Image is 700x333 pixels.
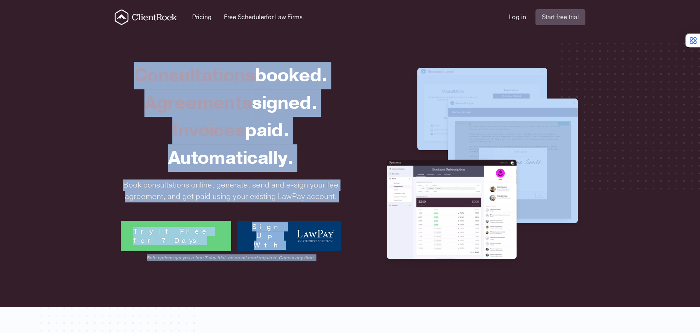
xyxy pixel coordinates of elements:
span: signed. [252,91,318,115]
span: booked. [255,63,327,88]
img: Draft your fee agreement in seconds. [417,68,547,150]
p: Book consultations online, generate, send and e-sign your fee agreement, and get paid using your ... [118,179,344,202]
img: Draft your fee agreement in seconds. [387,160,517,259]
img: Draft your fee agreement in seconds. [448,99,578,223]
a: Log in [509,13,526,22]
div: Agreements [121,89,341,117]
a: Pricing [192,13,212,22]
div: Consultations [121,62,341,89]
span: for Law Firms [266,13,303,21]
a: Go to the homepage [115,10,177,25]
a: Try It Free for 7 Days [121,221,231,251]
nav: Global [105,9,595,25]
svg: ClientRock Logo [115,10,177,25]
iframe: profile [3,11,119,70]
a: Free Schedulerfor Law Firms [224,13,303,22]
a: Start free trial [535,9,585,25]
span: paid. [245,118,289,143]
a: Sign Up With [237,221,341,251]
div: Automatically. [121,144,341,172]
div: Invoices [121,117,341,144]
span: Both options get you a free 7 day trial, no credit card required. Cancel any time. [121,254,341,261]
